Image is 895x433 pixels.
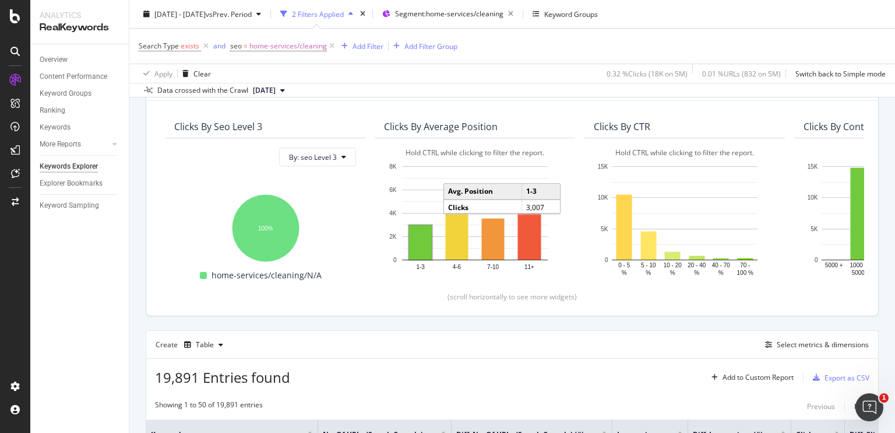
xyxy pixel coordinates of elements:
text: 5 - 10 [641,262,656,268]
div: Content Performance [40,71,107,83]
text: 7-10 [487,264,499,270]
a: Explorer Bookmarks [40,177,121,190]
div: Table [196,341,214,348]
span: Search Type [139,41,179,51]
div: Previous [807,401,835,411]
span: exists [181,41,199,51]
div: Keyword Groups [544,9,598,19]
text: 40 - 70 [712,262,731,268]
button: Add to Custom Report [707,368,794,387]
div: Data crossed with the Crawl [157,85,248,96]
div: and [213,41,225,51]
span: Segment: home-services/cleaning [395,9,503,19]
text: 15K [808,163,818,170]
button: 2 Filters Applied [276,5,358,23]
text: 100 % [737,270,753,276]
text: 0 [605,257,608,263]
button: and [213,40,225,51]
iframe: Intercom live chat [855,393,883,421]
button: [DATE] - [DATE]vsPrev. Period [139,5,266,23]
text: % [718,270,724,276]
div: times [358,8,368,20]
div: Add to Custom Report [723,374,794,381]
text: 6K [389,187,397,193]
text: 15K [598,163,608,170]
svg: A chart. [594,160,776,278]
div: Clicks By seo Level 3 [174,121,262,132]
text: 20 - 40 [688,262,706,268]
button: Select metrics & dimensions [760,338,869,352]
div: Hold CTRL while clicking to filter the report. [384,148,566,158]
div: Export as CSV [824,373,869,383]
span: home-services/cleaning [249,38,327,54]
button: Next [854,400,869,414]
div: Keywords [40,121,71,134]
div: Next [854,401,869,411]
button: Switch back to Simple mode [791,64,886,83]
text: 0 - 5 [618,262,630,268]
div: Analytics [40,9,119,21]
span: = [244,41,248,51]
a: Keywords [40,121,121,134]
div: Create [156,336,228,354]
text: 4K [389,210,397,216]
span: 19,891 Entries found [155,368,290,387]
a: Keywords Explorer [40,160,121,173]
text: 70 - [740,262,750,268]
text: 2K [389,233,397,240]
button: Keyword Groups [528,5,602,23]
div: RealKeywords [40,21,119,34]
text: 8K [389,163,397,170]
div: Explorer Bookmarks [40,177,103,190]
text: 0 [815,257,818,263]
text: 10K [808,195,818,201]
button: Export as CSV [808,368,869,387]
text: 1-3 [416,264,425,270]
a: Ranking [40,104,121,117]
div: Ranking [40,104,65,117]
div: Keyword Sampling [40,200,99,212]
button: Add Filter [337,39,383,53]
div: 2 Filters Applied [292,9,344,19]
span: seo [230,41,242,51]
text: 0 [393,257,397,263]
button: Previous [807,400,835,414]
button: Table [179,336,228,354]
a: Content Performance [40,71,121,83]
text: 1000 - [850,262,866,268]
div: Add Filter Group [404,41,457,51]
div: Keyword Groups [40,88,91,100]
div: Overview [40,54,68,66]
button: Apply [139,64,172,83]
button: Add Filter Group [389,39,457,53]
div: 0.01 % URLs ( 832 on 5M ) [702,68,781,78]
text: 10 - 20 [664,262,682,268]
svg: A chart. [174,188,356,264]
span: [DATE] - [DATE] [154,9,206,19]
button: By: seo Level 3 [279,148,356,166]
a: Overview [40,54,121,66]
div: Apply [154,68,172,78]
text: 100% [258,225,273,232]
text: 5000 [852,270,865,276]
button: Clear [178,64,211,83]
div: Select metrics & dimensions [777,340,869,350]
span: home-services/cleaning/N/A [212,268,322,282]
text: 4-6 [453,264,461,270]
button: [DATE] [248,83,290,97]
text: % [694,270,699,276]
svg: A chart. [384,160,566,278]
text: 10K [598,195,608,201]
text: 5000 + [825,262,843,268]
text: 5K [811,226,818,232]
button: Segment:home-services/cleaning [378,5,518,23]
text: % [670,270,675,276]
div: Showing 1 to 50 of 19,891 entries [155,400,263,414]
text: 11+ [524,264,534,270]
a: Keyword Sampling [40,200,121,212]
div: (scroll horizontally to see more widgets) [160,292,864,302]
div: More Reports [40,138,81,151]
